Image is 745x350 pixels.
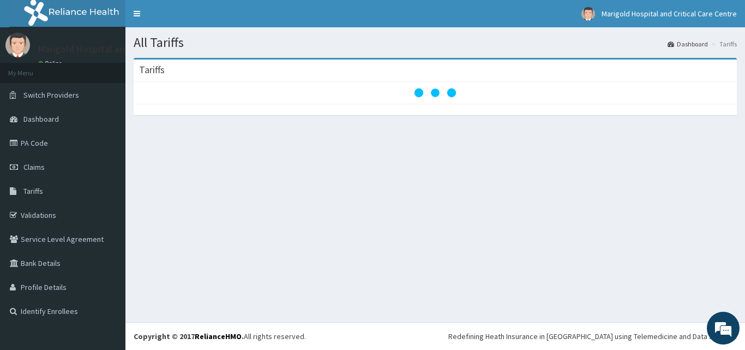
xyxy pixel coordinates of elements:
footer: All rights reserved. [125,322,745,350]
h1: All Tariffs [134,35,737,50]
h3: Tariffs [139,65,165,75]
img: User Image [5,33,30,57]
span: Tariffs [23,186,43,196]
li: Tariffs [709,39,737,49]
img: User Image [581,7,595,21]
span: Dashboard [23,114,59,124]
svg: audio-loading [413,71,457,115]
a: RelianceHMO [195,331,242,341]
span: Switch Providers [23,90,79,100]
a: Dashboard [668,39,708,49]
a: Online [38,60,64,67]
strong: Copyright © 2017 . [134,331,244,341]
span: Claims [23,162,45,172]
div: Redefining Heath Insurance in [GEOGRAPHIC_DATA] using Telemedicine and Data Science! [448,331,737,342]
span: Marigold Hospital and Critical Care Centre [602,9,737,19]
p: Marigold Hospital and Critical Care Centre [38,44,215,54]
